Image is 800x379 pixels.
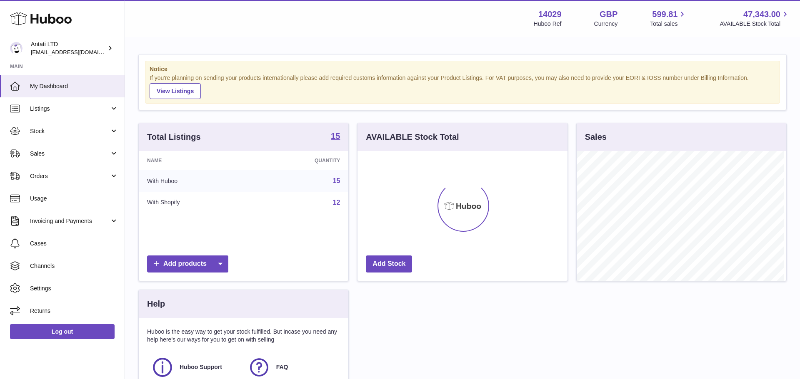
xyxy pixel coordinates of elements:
span: Total sales [650,20,687,28]
span: 599.81 [652,9,677,20]
span: Sales [30,150,110,158]
span: AVAILABLE Stock Total [720,20,790,28]
span: Returns [30,307,118,315]
th: Name [139,151,252,170]
div: Antati LTD [31,40,106,56]
a: 15 [331,132,340,142]
span: Cases [30,240,118,248]
td: With Shopify [139,192,252,213]
span: Stock [30,127,110,135]
div: Huboo Ref [534,20,562,28]
h3: Total Listings [147,131,201,143]
span: Huboo Support [180,363,222,371]
strong: 15 [331,132,340,140]
h3: Sales [585,131,607,143]
a: 15 [333,177,340,184]
th: Quantity [252,151,348,170]
span: [EMAIL_ADDRESS][DOMAIN_NAME] [31,49,122,55]
a: Add Stock [366,255,412,272]
a: View Listings [150,83,201,99]
strong: GBP [600,9,617,20]
span: Channels [30,262,118,270]
span: Usage [30,195,118,203]
p: Huboo is the easy way to get your stock fulfilled. But incase you need any help here's our ways f... [147,328,340,344]
strong: Notice [150,65,775,73]
a: Huboo Support [151,356,240,379]
span: Listings [30,105,110,113]
a: Add products [147,255,228,272]
a: 599.81 Total sales [650,9,687,28]
img: internalAdmin-14029@internal.huboo.com [10,42,22,54]
td: With Huboo [139,170,252,192]
div: If you're planning on sending your products internationally please add required customs informati... [150,74,775,99]
span: FAQ [276,363,288,371]
a: FAQ [248,356,336,379]
strong: 14029 [538,9,562,20]
span: 47,343.00 [743,9,780,20]
span: Invoicing and Payments [30,217,110,225]
a: 47,343.00 AVAILABLE Stock Total [720,9,790,28]
a: 12 [333,199,340,206]
h3: Help [147,298,165,310]
span: Settings [30,285,118,292]
a: Log out [10,324,115,339]
span: Orders [30,172,110,180]
div: Currency [594,20,618,28]
h3: AVAILABLE Stock Total [366,131,459,143]
span: My Dashboard [30,82,118,90]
